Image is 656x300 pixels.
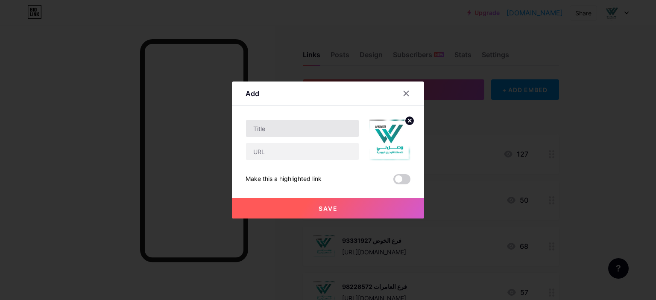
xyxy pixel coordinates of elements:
input: URL [246,143,359,160]
div: Add [246,88,259,99]
input: Title [246,120,359,137]
span: Save [319,205,338,212]
img: link_thumbnail [369,119,410,160]
button: Save [232,198,424,218]
div: Make this a highlighted link [246,174,322,184]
